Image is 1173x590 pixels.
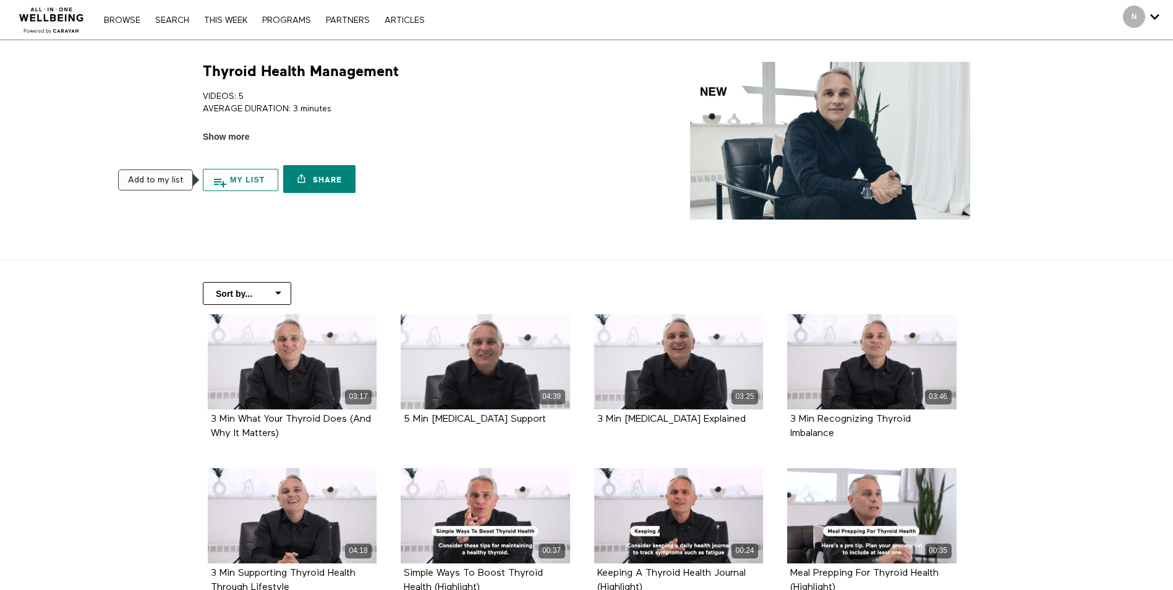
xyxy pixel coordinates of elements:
[98,14,430,26] nav: Primary
[790,414,911,438] a: 3 Min Recognizing Thyroid Imbalance
[128,176,183,184] strong: Add to my list
[98,16,147,25] a: Browse
[208,468,377,563] a: 3 Min Supporting Thyroid Health Through Lifestyle 04:18
[597,414,746,424] a: 3 Min [MEDICAL_DATA] Explained
[203,90,582,116] p: VIDEOS: 5 AVERAGE DURATION: 3 minutes
[345,390,372,404] div: 03:17
[203,62,399,81] h1: Thyroid Health Management
[594,468,764,563] a: Keeping A Thyroid Health Journal (Highlight) 00:24
[597,414,746,424] strong: 3 Min Hyperthyroidism Explained
[149,16,195,25] a: Search
[539,390,565,404] div: 04:39
[539,544,565,558] div: 00:37
[208,314,377,409] a: 3 Min What Your Thyroid Does (And Why It Matters) 03:17
[787,468,957,563] a: Meal Prepping For Thyroid Health (Highlight) 00:35
[378,16,431,25] a: ARTICLES
[732,544,758,558] div: 00:24
[594,314,764,409] a: 3 Min Hyperthyroidism Explained 03:25
[320,16,376,25] a: PARTNERS
[925,390,952,404] div: 03:46
[732,390,758,404] div: 03:25
[203,130,249,143] span: Show more
[211,414,371,438] a: 3 Min What Your Thyroid Does (And Why It Matters)
[404,414,546,424] a: 5 Min [MEDICAL_DATA] Support
[345,544,372,558] div: 04:18
[401,468,570,563] a: Simple Ways To Boost Thyroid Health (Highlight) 00:37
[787,314,957,409] a: 3 Min Recognizing Thyroid Imbalance 03:46
[283,165,355,193] a: Share
[256,16,317,25] a: PROGRAMS
[404,414,546,424] strong: 5 Min Hyperthyroidism Support
[925,544,952,558] div: 00:35
[198,16,254,25] a: THIS WEEK
[690,62,970,220] img: Thyroid Health Management
[401,314,570,409] a: 5 Min Hyperthyroidism Support 04:39
[203,169,278,191] button: My list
